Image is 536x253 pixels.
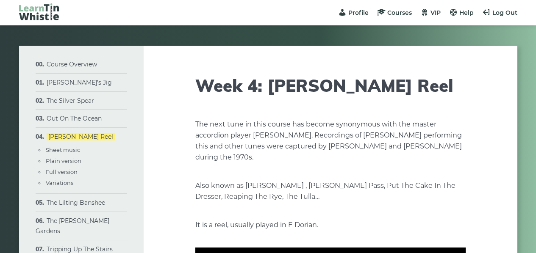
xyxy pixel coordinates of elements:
[47,115,102,122] a: Out On The Ocean
[19,3,59,20] img: LearnTinWhistle.com
[449,9,474,16] a: Help
[46,179,73,186] a: Variations
[47,199,105,206] a: The Lilting Banshee
[36,217,109,235] a: The [PERSON_NAME] Gardens
[348,9,369,16] span: Profile
[482,9,517,16] a: Log Out
[420,9,441,16] a: VIP
[430,9,441,16] span: VIP
[195,220,466,231] p: It is a reel, usually played in E Dorian.
[46,168,78,175] a: Full version
[47,97,94,104] a: The Silver Spear
[47,245,113,253] a: Tripping Up The Stairs
[47,133,115,140] a: [PERSON_NAME] Reel
[195,75,466,96] h1: Week 4: [PERSON_NAME] Reel
[195,180,466,202] p: Also known as [PERSON_NAME] , [PERSON_NAME] Pass, Put The Cake In The Dresser, Reaping The Rye, T...
[492,9,517,16] span: Log Out
[46,157,81,164] a: Plain version
[195,119,466,163] p: The next tune in this course has become synonymous with the master accordion player [PERSON_NAME]...
[47,79,112,86] a: [PERSON_NAME]’s Jig
[338,9,369,16] a: Profile
[459,9,474,16] span: Help
[47,60,97,68] a: Course Overview
[387,9,412,16] span: Courses
[46,146,80,153] a: Sheet music
[377,9,412,16] a: Courses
